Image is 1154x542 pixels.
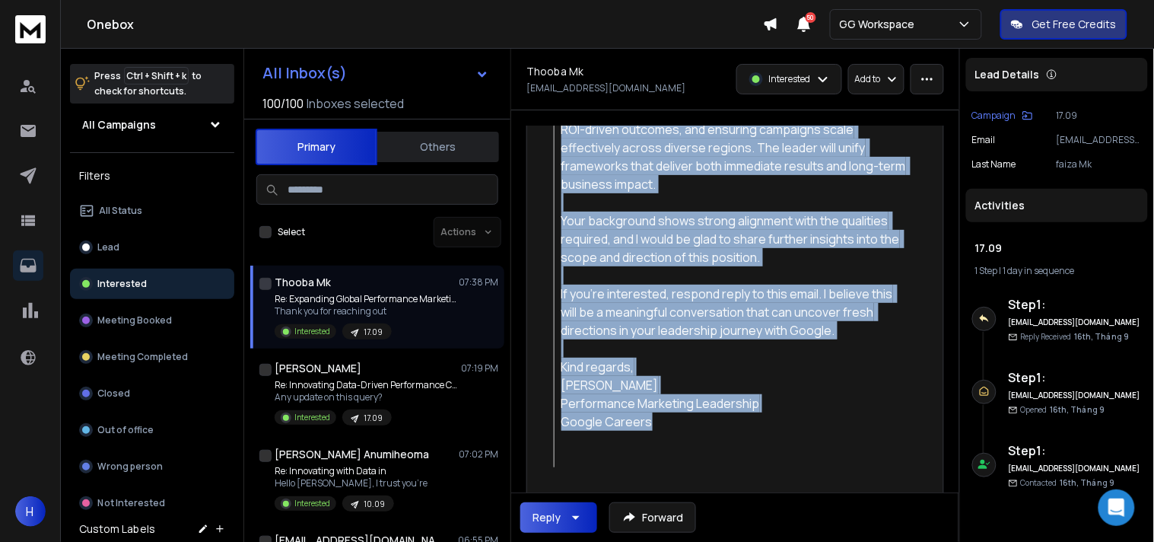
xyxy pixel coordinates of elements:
[1051,404,1105,415] span: 16th, Tháng 9
[526,82,685,94] p: [EMAIL_ADDRESS][DOMAIN_NAME]
[561,358,910,431] div: Kind regards, [PERSON_NAME] Performance Marketing Leadership Google Careers
[1003,264,1075,277] span: 1 day in sequence
[532,510,561,525] div: Reply
[294,412,330,423] p: Interested
[1021,477,1115,489] p: Contacted
[972,134,996,146] p: Email
[15,496,46,527] button: H
[70,165,234,187] h3: Filters
[364,499,385,510] p: 10.09
[79,521,155,537] h3: Custom Labels
[97,351,188,363] p: Meeting Completed
[459,276,498,289] p: 07:38 PM
[1098,489,1135,526] div: Open Intercom Messenger
[1009,390,1142,401] h6: [EMAIL_ADDRESS][DOMAIN_NAME]
[459,448,498,461] p: 07:02 PM
[275,293,457,305] p: Re: Expanding Global Performance Marketing
[99,205,142,217] p: All Status
[275,391,457,403] p: Any update on this query?
[1021,404,1105,416] p: Opened
[806,12,816,23] span: 50
[1057,110,1142,122] p: 17.09
[855,73,881,85] p: Add to
[70,196,234,226] button: All Status
[609,502,696,533] button: Forward
[275,379,457,391] p: Re: Innovating Data-Driven Performance Campaigns
[275,465,428,477] p: Re: Innovating with Data in
[975,67,1040,82] p: Lead Details
[364,327,383,338] p: 17.09
[966,189,1148,222] div: Activities
[1009,368,1142,387] h6: Step 1 :
[94,69,202,99] p: Press to check for shortcuts.
[97,387,130,400] p: Closed
[70,110,234,140] button: All Campaigns
[275,361,361,376] h1: [PERSON_NAME]
[1009,463,1142,474] h6: [EMAIL_ADDRESS][DOMAIN_NAME]
[124,67,189,84] span: Ctrl + Shift + k
[1032,17,1117,32] p: Get Free Credits
[1021,331,1130,343] p: Reply Received
[1057,158,1142,171] p: faiza Mk
[262,94,304,113] span: 100 / 100
[1057,134,1142,146] p: [EMAIL_ADDRESS][DOMAIN_NAME]
[1060,477,1115,488] span: 16th, Tháng 9
[70,415,234,445] button: Out of office
[97,424,154,436] p: Out of office
[972,110,1016,122] p: Campaign
[561,65,910,193] div: Google is currently seeking a Head of Performance Marketing. This role focuses on expanding the g...
[97,314,172,327] p: Meeting Booked
[70,342,234,372] button: Meeting Completed
[278,226,305,238] label: Select
[275,447,429,462] h1: [PERSON_NAME] Anumiheoma
[256,129,377,165] button: Primary
[520,502,597,533] button: Reply
[87,15,763,33] h1: Onebox
[975,265,1139,277] div: |
[1000,9,1127,40] button: Get Free Credits
[1075,331,1130,342] span: 16th, Tháng 9
[15,15,46,43] img: logo
[840,17,921,32] p: GG Workspace
[561,285,910,340] div: If you’re interested, respond reply to this email. I believe this will be a meaningful conversati...
[97,241,119,253] p: Lead
[972,158,1016,171] p: Last Name
[975,264,998,277] span: 1 Step
[275,275,331,290] h1: Thooba Mk
[975,241,1139,256] h1: 17.09
[972,110,1033,122] button: Campaign
[461,362,498,375] p: 07:19 PM
[1009,442,1142,460] h6: Step 1 :
[70,451,234,482] button: Wrong person
[294,498,330,509] p: Interested
[97,497,165,509] p: Not Interested
[294,326,330,337] p: Interested
[70,378,234,409] button: Closed
[70,269,234,299] button: Interested
[70,305,234,336] button: Meeting Booked
[70,232,234,263] button: Lead
[1009,317,1142,328] h6: [EMAIL_ADDRESS][DOMAIN_NAME]
[307,94,404,113] h3: Inboxes selected
[1009,295,1142,314] h6: Step 1 :
[275,477,428,489] p: Hello [PERSON_NAME], I trust you’re
[769,73,811,85] p: Interested
[97,278,147,290] p: Interested
[262,65,347,81] h1: All Inbox(s)
[97,461,163,473] p: Wrong person
[250,58,501,88] button: All Inbox(s)
[70,488,234,518] button: Not Interested
[82,117,156,132] h1: All Campaigns
[364,413,383,424] p: 17.09
[526,64,583,79] h1: Thooba Mk
[377,130,499,164] button: Others
[275,305,457,317] p: Thank you for reaching out
[561,212,910,266] div: Your background shows strong alignment with the qualities required, and I would be glad to share ...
